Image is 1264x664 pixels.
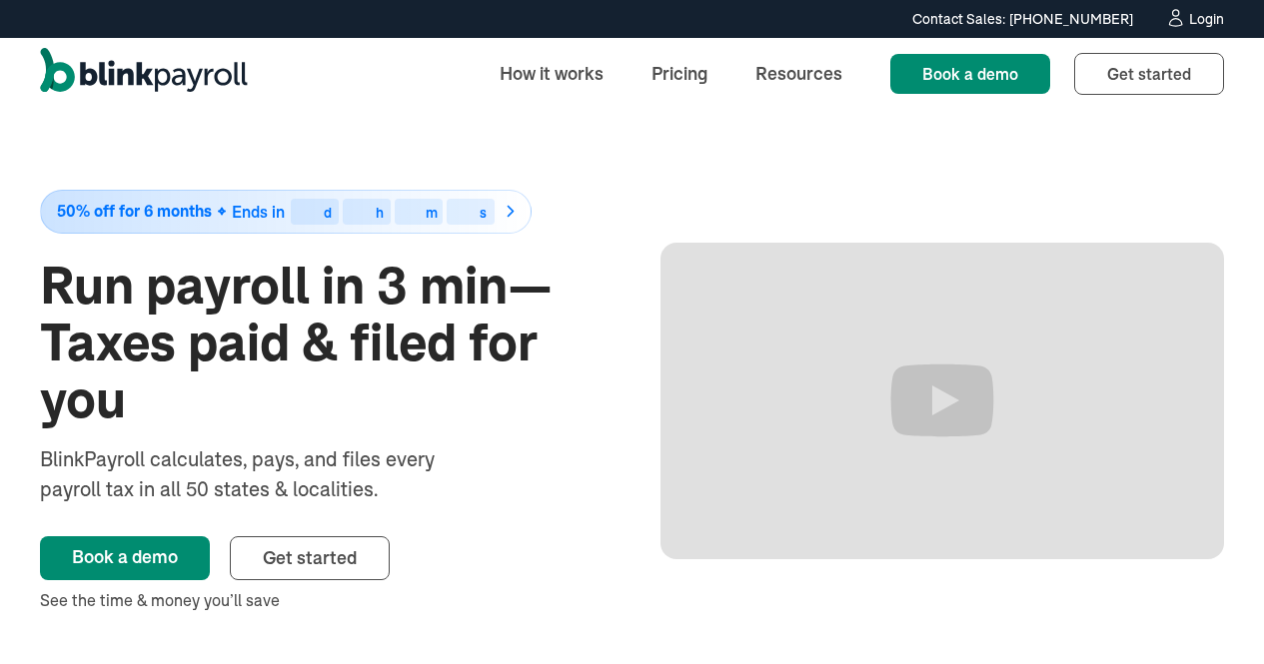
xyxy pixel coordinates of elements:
[922,64,1018,84] span: Book a demo
[1107,64,1191,84] span: Get started
[739,52,858,95] a: Resources
[1165,8,1224,30] a: Login
[263,546,357,569] span: Get started
[40,48,248,100] a: home
[635,52,723,95] a: Pricing
[912,9,1133,30] div: Contact Sales: [PHONE_NUMBER]
[40,444,488,504] div: BlinkPayroll calculates, pays, and files every payroll tax in all 50 states & localities.
[426,206,438,220] div: m
[57,203,212,220] span: 50% off for 6 months
[1164,568,1264,664] iframe: Chat Widget
[376,206,384,220] div: h
[1074,53,1224,95] a: Get started
[230,536,390,580] a: Get started
[484,52,620,95] a: How it works
[40,536,210,580] a: Book a demo
[40,190,605,234] a: 50% off for 6 monthsEnds indhms
[660,243,1225,559] iframe: Run Payroll in 3 min with BlinkPayroll
[324,206,332,220] div: d
[40,588,605,612] div: See the time & money you’ll save
[890,54,1050,94] a: Book a demo
[480,206,487,220] div: s
[232,202,285,222] span: Ends in
[1189,12,1224,26] div: Login
[40,258,605,429] h1: Run payroll in 3 min—Taxes paid & filed for you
